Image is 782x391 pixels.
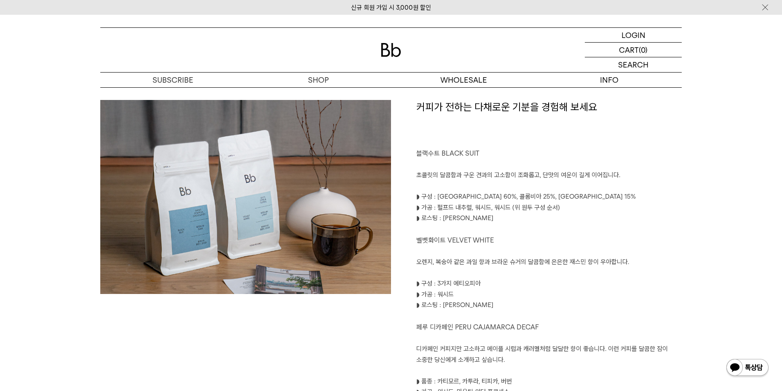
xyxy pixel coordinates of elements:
a: 신규 회원 가입 시 3,000원 할인 [351,4,431,11]
p: SEARCH [618,57,648,72]
p: ◗ 구성 : 3가지 에티오피아 [416,278,682,289]
a: LOGIN [585,28,682,43]
p: CART [619,43,639,57]
p: INFO [536,73,682,87]
p: ◗ 구성 : [GEOGRAPHIC_DATA] 60%, 콜롬비아 25%, [GEOGRAPHIC_DATA] 15% [416,191,682,202]
a: CART (0) [585,43,682,57]
span: 벨벳화이트 VELVET WHITE [416,236,494,244]
p: 디카페인 커피지만 고소하고 메이플 시럽과 캐러멜처럼 달달한 향이 좋습니다. 이런 커피를 달콤한 잠이 소중한 당신에게 소개하고 싶습니다. [416,344,682,365]
a: SHOP [246,73,391,87]
a: SUBSCRIBE [100,73,246,87]
p: LOGIN [621,28,645,42]
p: ◗ 품종 : 카티모르, 카투라, 티피카, 버번 [416,376,682,387]
p: 초콜릿의 달콤함과 구운 견과의 고소함이 조화롭고, 단맛의 여운이 길게 이어집니다. [416,170,682,181]
p: ◗ 로스팅 : [PERSON_NAME] [416,213,682,224]
p: 오렌지, 복숭아 같은 과일 향과 브라운 슈거의 달콤함에 은은한 재스민 향이 우아합니다. [416,257,682,268]
span: 블랙수트 BLACK SUIT [416,149,479,157]
img: 4872712cd8880b640f3845e66cbe2e6f_171806.jpg [100,100,391,333]
p: ◗ 로스팅 : [PERSON_NAME] [416,300,682,311]
p: ◗ 가공 : 펄프드 내추럴, 워시드, 워시드 (위 원두 구성 순서) [416,202,682,213]
h1: 커피가 전하는 다채로운 기분을 경험해 보세요 [416,100,682,148]
img: 로고 [381,43,401,57]
p: ◗ 가공 : 워시드 [416,289,682,300]
p: WHOLESALE [391,73,536,87]
img: 카카오톡 채널 1:1 채팅 버튼 [726,358,769,378]
p: (0) [639,43,648,57]
span: 페루 디카페인 PERU CAJAMARCA DECAF [416,323,539,331]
